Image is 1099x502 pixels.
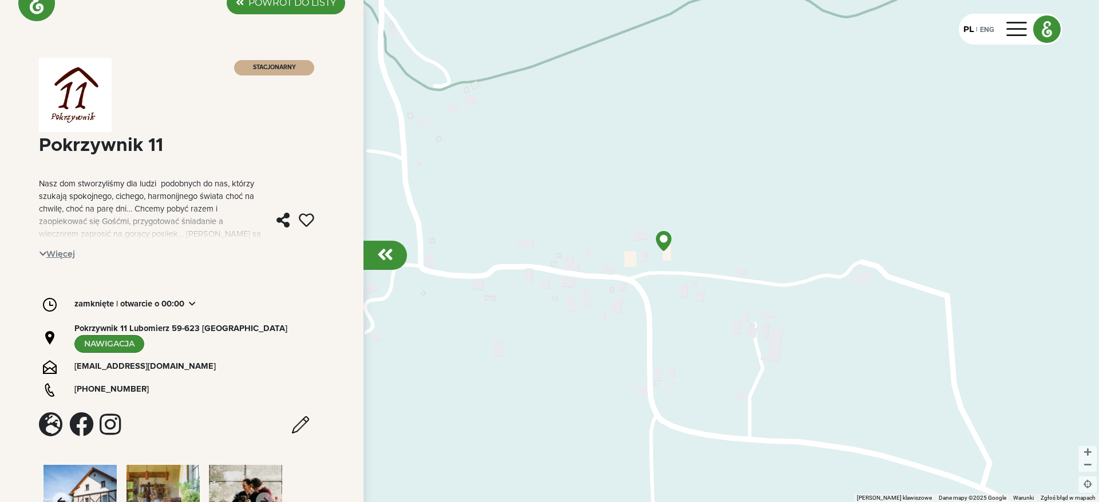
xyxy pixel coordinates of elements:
img: icon-location.svg [43,331,57,345]
button: Skróty klawiszowe [857,494,932,502]
span: 00:00 [161,298,184,310]
span: zamknięte [74,298,114,310]
div: | [974,25,980,35]
div: Nasz dom stworzyliśmy dla ludzi podobnych do nas, którzy szukają spokojnego, cichego, harmonijneg... [39,178,263,241]
img: icon-email.svg [43,360,57,374]
div: PL [963,23,974,35]
span: STACJONARNY [253,65,296,70]
div: ENG [980,23,994,35]
a: NAWIGACJA [74,335,144,353]
img: icon-clock.svg [43,298,57,312]
a: [EMAIL_ADDRESS][DOMAIN_NAME] [74,360,216,373]
span: Więcej [39,245,76,263]
span: Pokrzywnik 11 Lubomierz 59-623 [GEOGRAPHIC_DATA] [74,324,287,333]
a: Warunki (otwiera się w nowej karcie) [1013,495,1034,501]
div: Pokrzywnik 11 [39,137,163,155]
span: | Otwarcie o [116,298,159,310]
span: Dane mapy ©2025 Google [939,495,1006,501]
a: [PHONE_NUMBER] [74,383,149,396]
img: icon-phone.svg [43,383,57,397]
img: ethy logo [1034,16,1060,42]
a: Zgłoś błąd w mapach [1041,495,1096,501]
img: edit.png [292,416,309,433]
